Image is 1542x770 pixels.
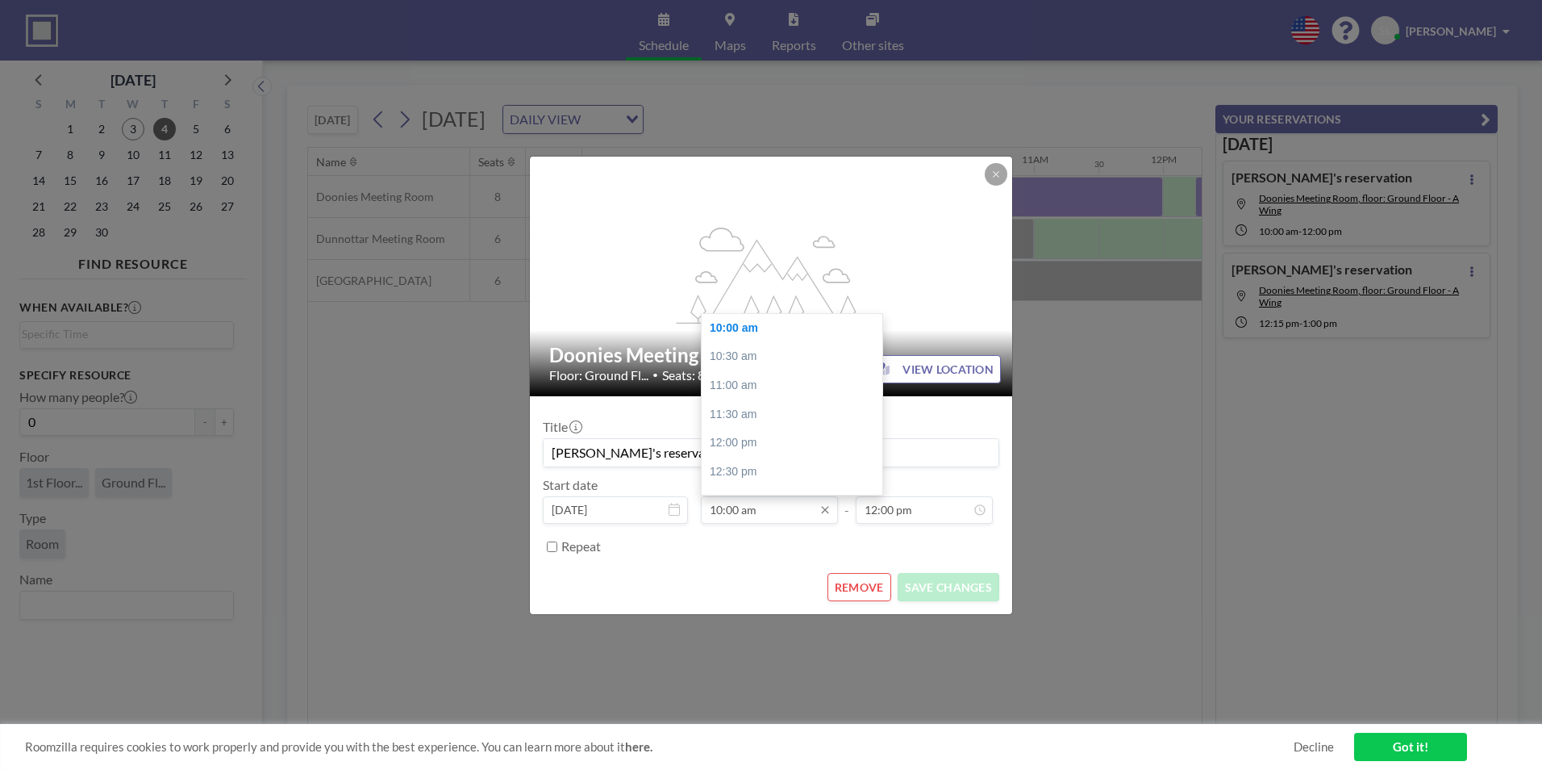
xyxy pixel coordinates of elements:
div: 12:00 pm [702,429,890,458]
button: REMOVE [827,573,891,601]
a: Decline [1294,739,1334,755]
label: Start date [543,477,598,493]
label: Title [543,419,581,435]
span: Roomzilla requires cookies to work properly and provide you with the best experience. You can lea... [25,739,1294,755]
div: 10:00 am [702,314,890,343]
span: Floor: Ground Fl... [549,367,648,383]
div: 12:30 pm [702,458,890,487]
div: 01:00 pm [702,486,890,515]
input: (No title) [544,439,998,467]
button: SAVE CHANGES [898,573,999,601]
div: 11:30 am [702,400,890,429]
span: Seats: 8 [662,367,705,383]
div: 11:00 am [702,371,890,400]
h2: Doonies Meeting Room [549,343,994,367]
button: VIEW LOCATION [868,355,1001,383]
span: - [844,483,849,518]
span: • [652,369,658,381]
label: Repeat [561,538,601,554]
div: 10:30 am [702,342,890,371]
a: here. [625,739,652,754]
a: Got it! [1354,733,1467,761]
